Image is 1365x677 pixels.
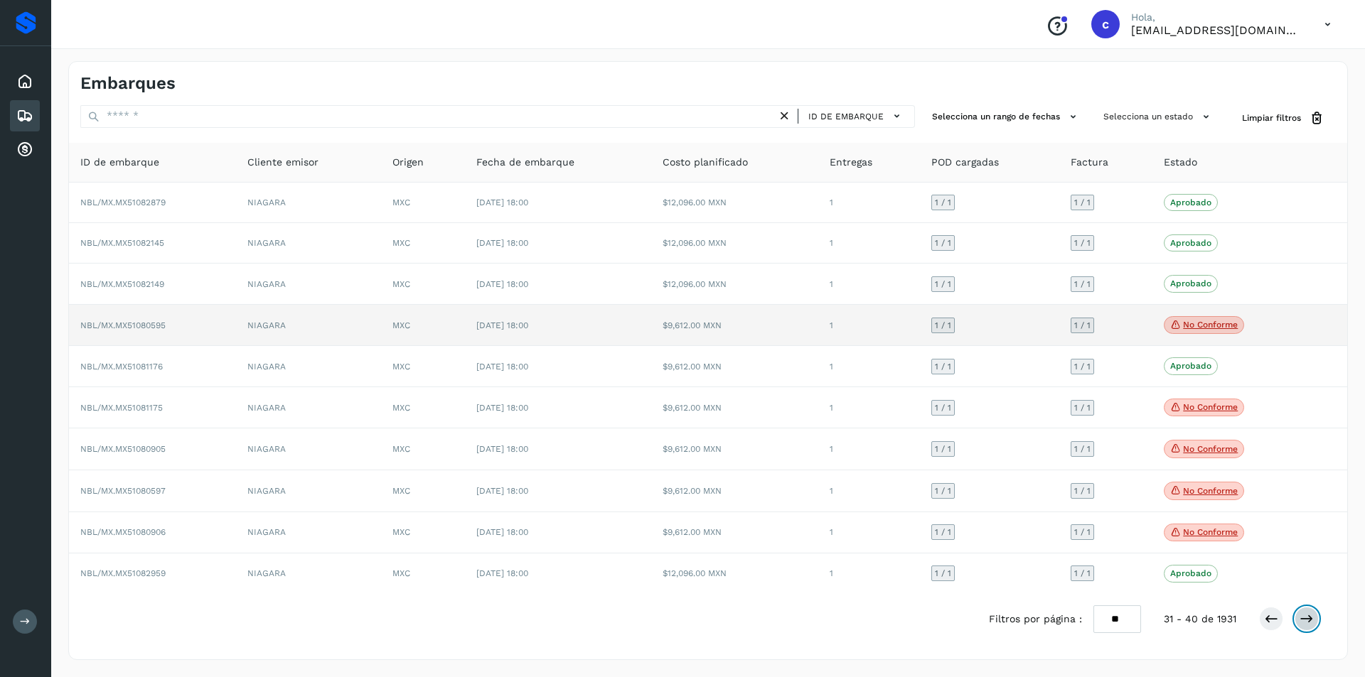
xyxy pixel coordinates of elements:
[236,470,381,512] td: NIAGARA
[476,155,574,170] span: Fecha de embarque
[1183,527,1238,537] p: No conforme
[381,512,464,554] td: MXC
[651,223,818,264] td: $12,096.00 MXN
[1242,112,1301,124] span: Limpiar filtros
[651,387,818,429] td: $9,612.00 MXN
[381,183,464,223] td: MXC
[1074,321,1091,330] span: 1 / 1
[808,110,884,123] span: ID de embarque
[1074,487,1091,495] span: 1 / 1
[392,155,424,170] span: Origen
[247,155,318,170] span: Cliente emisor
[1074,280,1091,288] span: 1 / 1
[236,512,381,554] td: NIAGARA
[818,512,919,554] td: 1
[236,387,381,429] td: NIAGARA
[10,134,40,166] div: Cuentas por cobrar
[1170,197,1211,207] p: Aprobado
[1074,362,1091,371] span: 1 / 1
[80,568,166,578] span: NBL/MX.MX51082959
[381,346,464,386] td: MXC
[989,612,1082,627] span: Filtros por página :
[381,387,464,429] td: MXC
[804,106,909,126] button: ID de embarque
[818,305,919,347] td: 1
[1098,105,1219,129] button: Selecciona un estado
[236,264,381,304] td: NIAGARA
[1170,568,1211,578] p: Aprobado
[651,346,818,386] td: $9,612.00 MXN
[1183,486,1238,496] p: No conforme
[935,280,951,288] span: 1 / 1
[236,183,381,223] td: NIAGARA
[651,305,818,347] td: $9,612.00 MXN
[80,155,159,170] span: ID de embarque
[651,183,818,223] td: $12,096.00 MXN
[1074,404,1091,412] span: 1 / 1
[935,487,951,495] span: 1 / 1
[1071,155,1108,170] span: Factura
[663,155,748,170] span: Costo planificado
[236,305,381,347] td: NIAGARA
[818,223,919,264] td: 1
[381,305,464,347] td: MXC
[935,528,951,536] span: 1 / 1
[476,568,528,578] span: [DATE] 18:00
[476,362,528,372] span: [DATE] 18:00
[1183,402,1238,412] p: No conforme
[476,444,528,454] span: [DATE] 18:00
[381,428,464,470] td: MXC
[476,279,528,289] span: [DATE] 18:00
[1074,239,1091,247] span: 1 / 1
[818,387,919,429] td: 1
[236,346,381,386] td: NIAGARA
[236,223,381,264] td: NIAGARA
[1164,155,1197,170] span: Estado
[818,183,919,223] td: 1
[1074,198,1091,207] span: 1 / 1
[476,197,528,207] span: [DATE] 18:00
[1074,569,1091,578] span: 1 / 1
[476,238,528,248] span: [DATE] 18:00
[80,403,163,413] span: NBL/MX.MX51081175
[80,73,176,94] h4: Embarques
[935,198,951,207] span: 1 / 1
[935,404,951,412] span: 1 / 1
[80,527,166,537] span: NBL/MX.MX51080906
[476,320,528,330] span: [DATE] 18:00
[1170,278,1211,288] p: Aprobado
[651,470,818,512] td: $9,612.00 MXN
[80,362,163,372] span: NBL/MX.MX51081176
[1183,444,1238,454] p: No conforme
[1074,528,1091,536] span: 1 / 1
[935,362,951,371] span: 1 / 1
[381,264,464,304] td: MXC
[1170,238,1211,248] p: Aprobado
[236,553,381,593] td: NIAGARA
[926,105,1086,129] button: Selecciona un rango de fechas
[818,264,919,304] td: 1
[80,197,166,207] span: NBL/MX.MX51082879
[476,527,528,537] span: [DATE] 18:00
[1164,612,1236,627] span: 31 - 40 de 1931
[830,155,872,170] span: Entregas
[1131,23,1302,37] p: carlosvazqueztgc@gmail.com
[476,403,528,413] span: [DATE] 18:00
[935,321,951,330] span: 1 / 1
[818,470,919,512] td: 1
[381,223,464,264] td: MXC
[236,428,381,470] td: NIAGARA
[80,238,164,248] span: NBL/MX.MX51082145
[476,486,528,496] span: [DATE] 18:00
[935,445,951,453] span: 1 / 1
[935,239,951,247] span: 1 / 1
[80,279,164,289] span: NBL/MX.MX51082149
[10,66,40,97] div: Inicio
[1131,11,1302,23] p: Hola,
[1170,361,1211,371] p: Aprobado
[80,320,166,330] span: NBL/MX.MX51080595
[818,346,919,386] td: 1
[651,512,818,554] td: $9,612.00 MXN
[80,486,166,496] span: NBL/MX.MX51080597
[818,553,919,593] td: 1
